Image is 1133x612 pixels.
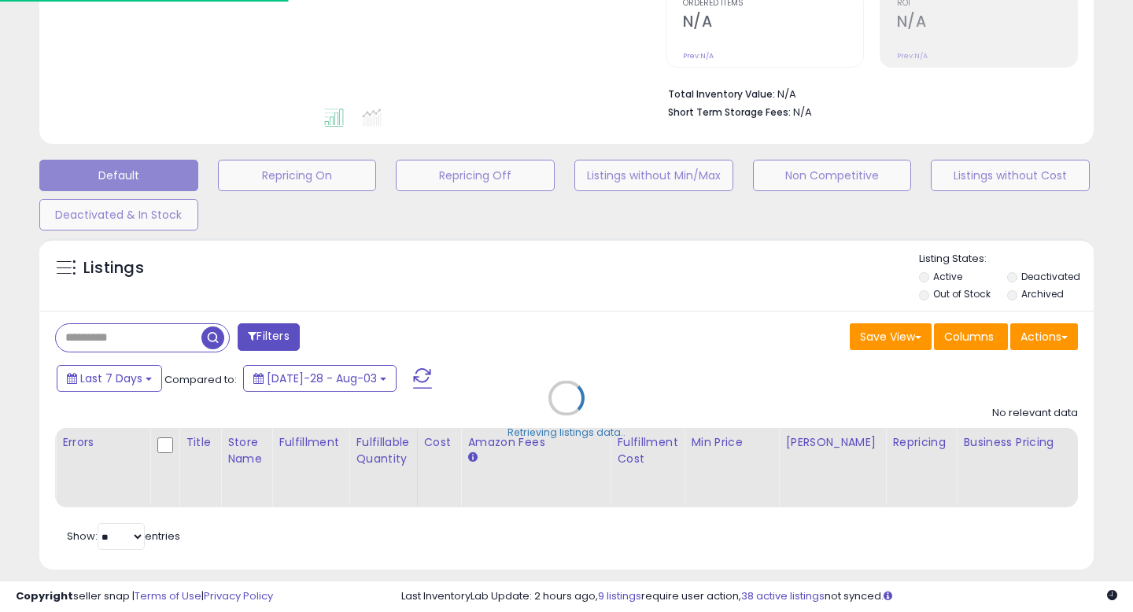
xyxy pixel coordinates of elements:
button: Listings without Min/Max [574,160,733,191]
h2: N/A [683,13,863,34]
li: N/A [668,83,1066,102]
div: seller snap | | [16,589,273,604]
a: Terms of Use [135,588,201,603]
button: Listings without Cost [931,160,1090,191]
button: Deactivated & In Stock [39,199,198,230]
small: Prev: N/A [683,51,714,61]
a: 9 listings [598,588,641,603]
a: Privacy Policy [204,588,273,603]
b: Short Term Storage Fees: [668,105,791,119]
button: Default [39,160,198,191]
span: N/A [793,105,812,120]
a: 38 active listings [741,588,825,603]
div: Last InventoryLab Update: 2 hours ago, require user action, not synced. [401,589,1117,604]
b: Total Inventory Value: [668,87,775,101]
i: Click here to read more about un-synced listings. [884,591,892,601]
button: Repricing Off [396,160,555,191]
button: Non Competitive [753,160,912,191]
small: Prev: N/A [897,51,928,61]
button: Repricing On [218,160,377,191]
strong: Copyright [16,588,73,603]
div: Retrieving listings data.. [507,426,626,440]
h2: N/A [897,13,1077,34]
